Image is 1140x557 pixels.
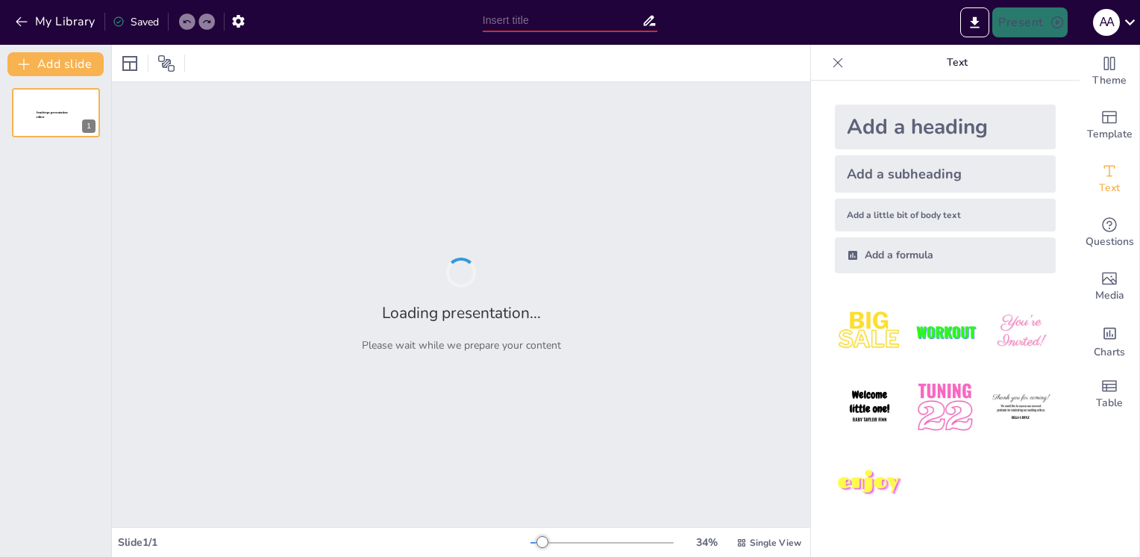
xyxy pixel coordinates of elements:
div: Add ready made slides [1080,99,1139,152]
div: Change the overall theme [1080,45,1139,99]
div: 1 [12,88,100,137]
button: a a [1093,7,1120,37]
div: Add a formula [835,237,1056,273]
div: Slide 1 / 1 [118,535,530,550]
div: 1 [82,119,95,133]
img: 3.jpeg [986,297,1056,367]
img: 5.jpeg [910,373,980,442]
span: Position [157,55,175,72]
div: Layout [118,52,142,75]
span: Single View [750,537,801,549]
span: Template [1087,126,1133,143]
span: Sendsteps presentation editor [37,111,68,119]
div: Saved [113,15,159,29]
div: Add a little bit of body text [835,199,1056,231]
p: Text [850,45,1065,81]
span: Charts [1094,344,1125,361]
span: Text [1099,180,1120,196]
div: Add a heading [835,105,1056,149]
button: Export to PowerPoint [960,7,989,37]
div: a a [1093,9,1120,36]
button: Add slide [7,52,104,76]
div: Add charts and graphs [1080,314,1139,367]
div: Get real-time input from your audience [1080,206,1139,260]
div: 34 % [689,535,724,550]
img: 4.jpeg [835,373,904,442]
span: Questions [1086,234,1134,250]
span: Table [1096,395,1123,411]
div: Add a table [1080,367,1139,421]
button: Present [992,7,1067,37]
input: Insert title [483,10,642,31]
div: Add text boxes [1080,152,1139,206]
div: Add images, graphics, shapes or video [1080,260,1139,314]
img: 1.jpeg [835,297,904,367]
img: 6.jpeg [986,373,1056,442]
img: 7.jpeg [835,449,904,518]
button: My Library [11,10,101,34]
span: Media [1095,287,1124,304]
img: 2.jpeg [910,297,980,367]
span: Theme [1092,72,1127,89]
p: Please wait while we prepare your content [362,338,561,352]
div: Add a subheading [835,155,1056,193]
h2: Loading presentation... [382,302,541,323]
